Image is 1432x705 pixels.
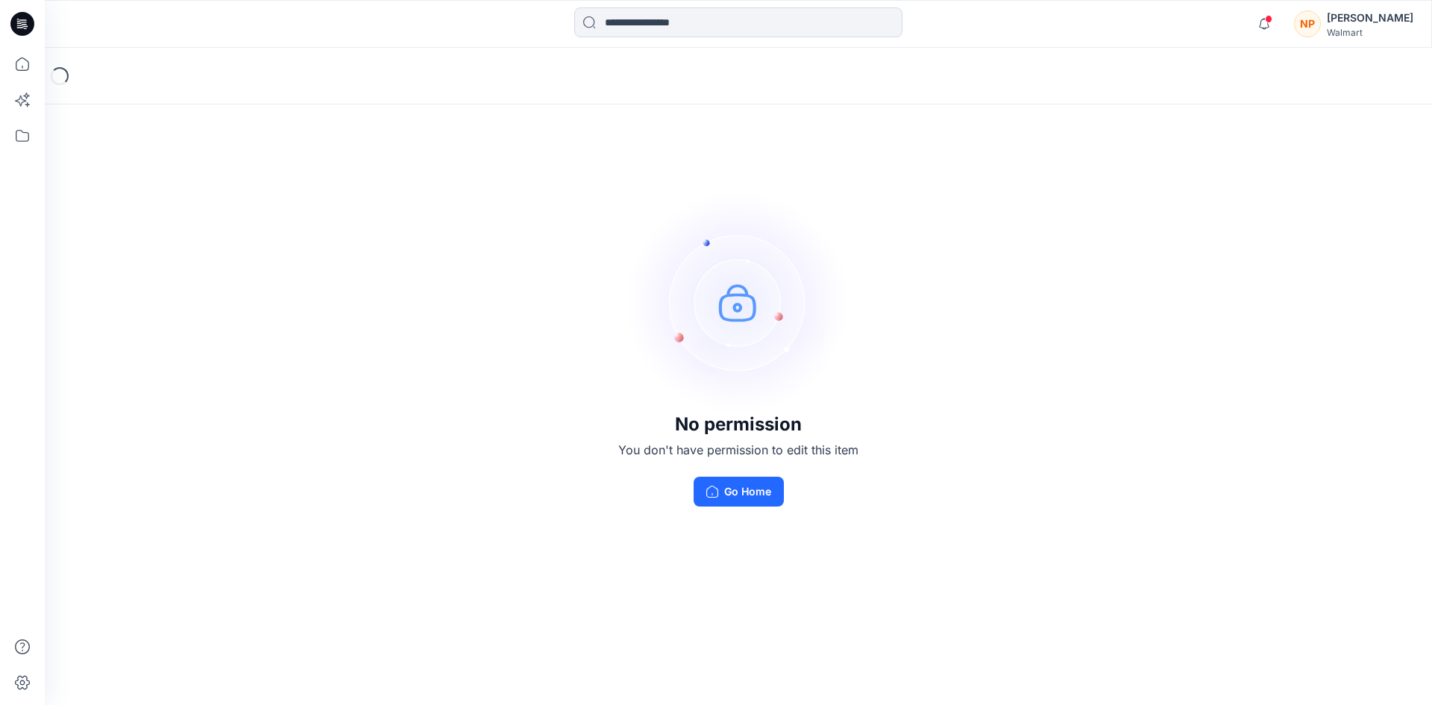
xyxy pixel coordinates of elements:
[1327,9,1413,27] div: [PERSON_NAME]
[694,477,784,507] button: Go Home
[1294,10,1321,37] div: NP
[618,414,858,435] h3: No permission
[626,190,850,414] img: no-perm.svg
[1327,27,1413,38] div: Walmart
[618,441,858,459] p: You don't have permission to edit this item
